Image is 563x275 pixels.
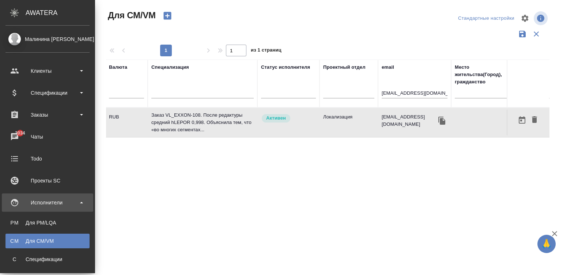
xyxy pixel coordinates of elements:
button: Сохранить фильтры [515,27,529,41]
div: Для CM/VM [9,237,86,245]
div: Заказы [5,109,90,120]
div: Для PM/LQA [9,219,86,226]
p: Заказ VL_EXXON-108. После редактуры средний hLEPOR 0,998. Объяснила тем, что «во многих сегментах... [151,112,254,133]
button: Удалить [528,113,541,127]
div: Спецификации [5,87,90,98]
button: Сбросить фильтры [529,27,543,41]
a: 3034Чаты [2,128,93,146]
div: Рядовой исполнитель: назначай с учетом рейтинга [261,113,316,123]
div: Малинина [PERSON_NAME] [5,35,90,43]
div: Спецификации [9,256,86,263]
div: Проектный отдел [323,64,366,71]
div: Клиенты [5,65,90,76]
a: CMДля CM/VM [5,234,90,248]
div: Исполнители [5,197,90,208]
p: [EMAIL_ADDRESS][DOMAIN_NAME] [382,113,437,128]
div: AWATERA [26,5,95,20]
span: из 1 страниц [251,46,281,56]
a: Проекты SC [2,172,93,190]
div: split button [456,13,516,24]
span: 3034 [11,129,29,137]
div: Чаты [5,131,90,142]
span: 🙏 [540,236,553,252]
a: ССпецификации [5,252,90,267]
div: Todo [5,153,90,164]
div: Статус исполнителя [261,64,310,71]
a: PMДля PM/LQA [5,215,90,230]
div: email [382,64,394,71]
p: Активен [266,114,286,122]
span: Посмотреть информацию [534,11,549,25]
button: Создать [159,10,176,22]
div: Валюта [109,64,127,71]
span: Для СМ/VM [106,10,156,21]
span: Настроить таблицу [516,10,534,27]
div: Проекты SC [5,175,90,186]
td: Локализация [320,110,378,135]
button: 🙏 [537,235,556,253]
div: Место жительства(Город), гражданство [455,64,513,86]
td: RUB [105,110,148,135]
button: Открыть календарь загрузки [516,113,528,127]
div: Специализация [151,64,189,71]
a: Todo [2,150,93,168]
button: Скопировать [437,115,447,126]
